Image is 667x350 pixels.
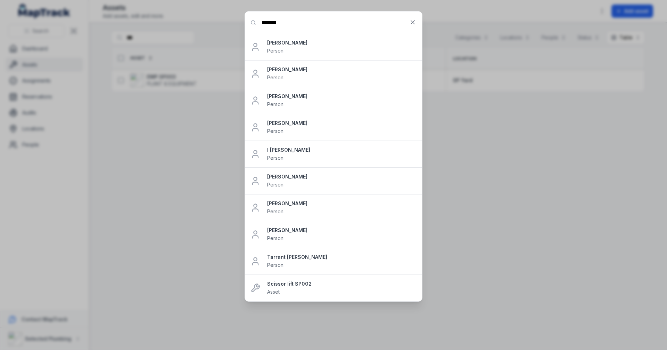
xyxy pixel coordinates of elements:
[267,254,417,261] strong: Tarrant [PERSON_NAME]
[267,120,417,135] a: [PERSON_NAME]Person
[267,289,280,295] span: Asset
[267,48,283,54] span: Person
[267,146,417,153] strong: I [PERSON_NAME]
[267,74,283,80] span: Person
[267,101,283,107] span: Person
[267,39,417,55] a: [PERSON_NAME]Person
[267,208,283,214] span: Person
[267,254,417,269] a: Tarrant [PERSON_NAME]Person
[267,93,417,108] a: [PERSON_NAME]Person
[267,200,417,215] a: [PERSON_NAME]Person
[267,280,417,296] a: Scissor lift SP002Asset
[267,280,417,287] strong: Scissor lift SP002
[267,235,283,241] span: Person
[267,93,417,100] strong: [PERSON_NAME]
[267,200,417,207] strong: [PERSON_NAME]
[267,182,283,188] span: Person
[267,128,283,134] span: Person
[267,262,283,268] span: Person
[267,227,417,242] a: [PERSON_NAME]Person
[267,227,417,234] strong: [PERSON_NAME]
[267,146,417,162] a: I [PERSON_NAME]Person
[267,173,417,189] a: [PERSON_NAME]Person
[267,155,283,161] span: Person
[267,66,417,73] strong: [PERSON_NAME]
[267,39,417,46] strong: [PERSON_NAME]
[267,173,417,180] strong: [PERSON_NAME]
[267,66,417,81] a: [PERSON_NAME]Person
[267,120,417,127] strong: [PERSON_NAME]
